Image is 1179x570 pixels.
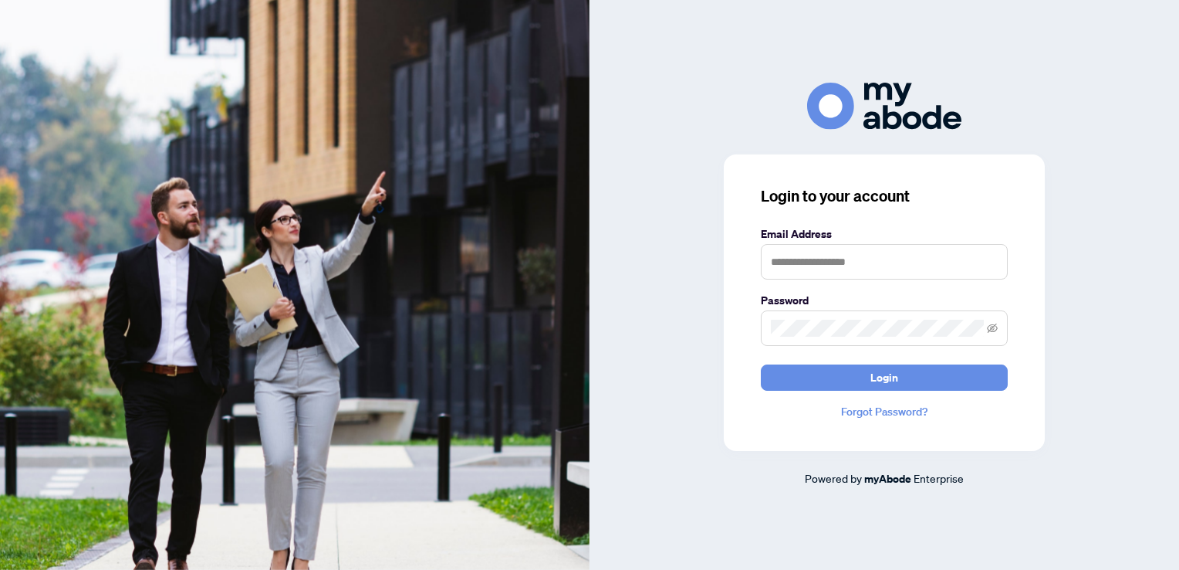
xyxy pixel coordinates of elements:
a: myAbode [864,470,911,487]
a: Forgot Password? [761,403,1008,420]
span: Login [870,365,898,390]
span: Enterprise [914,471,964,485]
button: Login [761,365,1008,391]
label: Password [761,292,1008,309]
label: Email Address [761,226,1008,243]
h3: Login to your account [761,185,1008,207]
span: eye-invisible [987,323,998,334]
img: ma-logo [807,83,961,130]
span: Powered by [805,471,862,485]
